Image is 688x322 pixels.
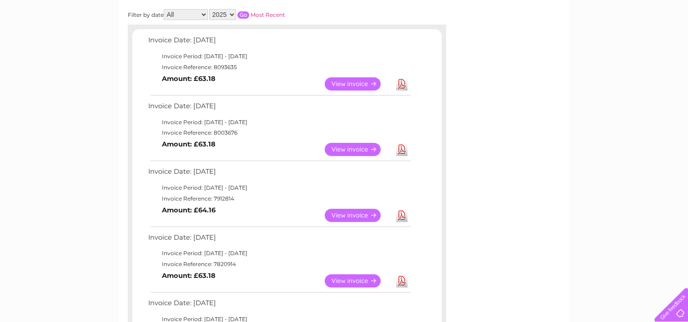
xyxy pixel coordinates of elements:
[628,39,650,45] a: Contact
[658,39,679,45] a: Log out
[146,297,412,314] td: Invoice Date: [DATE]
[251,11,285,18] a: Most Recent
[146,248,412,259] td: Invoice Period: [DATE] - [DATE]
[325,77,392,91] a: View
[146,51,412,62] td: Invoice Period: [DATE] - [DATE]
[146,62,412,73] td: Invoice Reference: 8093635
[396,274,407,287] a: Download
[325,274,392,287] a: View
[146,231,412,248] td: Invoice Date: [DATE]
[396,77,407,91] a: Download
[146,34,412,51] td: Invoice Date: [DATE]
[162,206,216,214] b: Amount: £64.16
[162,75,216,83] b: Amount: £63.18
[325,209,392,222] a: View
[576,39,603,45] a: Telecoms
[146,182,412,193] td: Invoice Period: [DATE] - [DATE]
[551,39,571,45] a: Energy
[146,127,412,138] td: Invoice Reference: 8003676
[146,100,412,117] td: Invoice Date: [DATE]
[517,5,579,16] a: 0333 014 3131
[162,272,216,280] b: Amount: £63.18
[528,39,545,45] a: Water
[396,143,407,156] a: Download
[609,39,622,45] a: Blog
[146,193,412,204] td: Invoice Reference: 7912814
[146,259,412,270] td: Invoice Reference: 7820914
[24,24,70,51] img: logo.png
[128,9,367,20] div: Filter by date
[146,117,412,128] td: Invoice Period: [DATE] - [DATE]
[396,209,407,222] a: Download
[325,143,392,156] a: View
[146,166,412,182] td: Invoice Date: [DATE]
[162,140,216,148] b: Amount: £63.18
[130,5,559,44] div: Clear Business is a trading name of Verastar Limited (registered in [GEOGRAPHIC_DATA] No. 3667643...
